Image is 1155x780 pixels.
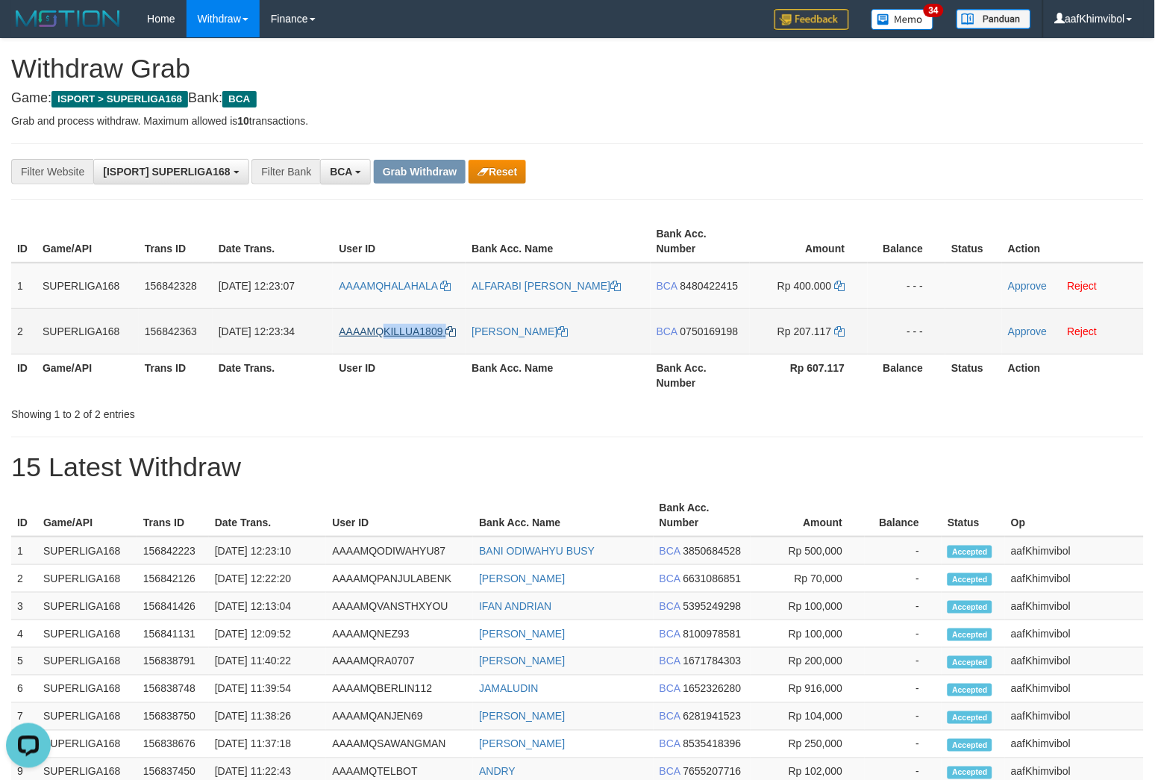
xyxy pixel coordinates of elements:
td: aafKhimvibol [1005,731,1144,758]
td: [DATE] 11:39:54 [209,676,327,703]
a: [PERSON_NAME] [472,325,568,337]
th: Op [1005,494,1144,537]
a: Reject [1068,280,1098,292]
td: 2 [11,308,37,354]
span: Copy 1652326280 to clipboard [683,683,742,695]
th: Amount [750,220,868,263]
td: - - - [868,308,946,354]
th: Balance [868,220,946,263]
td: AAAAMQPANJULABENK [326,565,473,593]
span: Accepted [948,573,992,586]
span: 34 [924,4,944,17]
img: MOTION_logo.png [11,7,125,30]
a: [PERSON_NAME] [479,655,565,667]
td: - [865,676,942,703]
span: [DATE] 12:23:07 [219,280,295,292]
th: Balance [865,494,942,537]
th: User ID [326,494,473,537]
td: Rp 250,000 [751,731,866,758]
span: Accepted [948,684,992,696]
td: Rp 200,000 [751,648,866,676]
td: Rp 500,000 [751,537,866,565]
td: Rp 104,000 [751,703,866,731]
td: 1 [11,537,37,565]
span: BCA [660,711,680,723]
span: Accepted [948,628,992,641]
th: Bank Acc. Number [654,494,751,537]
td: - [865,703,942,731]
td: AAAAMQODIWAHYU87 [326,537,473,565]
th: Date Trans. [213,354,334,396]
span: Copy 8535418396 to clipboard [683,738,742,750]
td: Rp 100,000 [751,620,866,648]
td: 156838676 [137,731,209,758]
strong: 10 [237,115,249,127]
th: User ID [333,354,466,396]
a: [PERSON_NAME] [479,738,565,750]
td: 156838791 [137,648,209,676]
h1: 15 Latest Withdraw [11,452,1144,482]
a: Reject [1068,325,1098,337]
th: ID [11,354,37,396]
td: SUPERLIGA168 [37,703,137,731]
td: aafKhimvibol [1005,648,1144,676]
td: 7 [11,703,37,731]
a: ALFARABI [PERSON_NAME] [472,280,621,292]
a: Approve [1008,325,1047,337]
td: - [865,537,942,565]
span: BCA [222,91,256,107]
button: [ISPORT] SUPERLIGA168 [93,159,248,184]
td: [DATE] 11:37:18 [209,731,327,758]
td: 1 [11,263,37,309]
td: AAAAMQVANSTHXYOU [326,593,473,620]
th: Status [945,354,1002,396]
p: Grab and process withdraw. Maximum allowed is transactions. [11,113,1144,128]
a: JAMALUDIN [479,683,538,695]
td: - [865,648,942,676]
td: 6 [11,676,37,703]
td: - - - [868,263,946,309]
span: BCA [660,766,680,778]
div: Showing 1 to 2 of 2 entries [11,401,470,422]
td: 5 [11,648,37,676]
span: 156842328 [145,280,197,292]
th: Bank Acc. Name [466,354,651,396]
span: BCA [657,280,677,292]
a: IFAN ANDRIAN [479,600,551,612]
td: [DATE] 12:22:20 [209,565,327,593]
span: BCA [660,683,680,695]
td: AAAAMQRA0707 [326,648,473,676]
a: Copy 207117 to clipboard [835,325,845,337]
th: Trans ID [139,354,213,396]
td: SUPERLIGA168 [37,593,137,620]
span: Copy 0750169198 to clipboard [680,325,739,337]
th: Amount [751,494,866,537]
td: aafKhimvibol [1005,593,1144,620]
a: Copy 400000 to clipboard [835,280,845,292]
th: Bank Acc. Number [651,220,750,263]
span: Copy 5395249298 to clipboard [683,600,742,612]
td: 3 [11,593,37,620]
td: - [865,620,942,648]
td: AAAAMQBERLIN112 [326,676,473,703]
a: [PERSON_NAME] [479,572,565,584]
a: BANI ODIWAHYU BUSY [479,545,595,557]
a: AAAAMQKILLUA1809 [339,325,456,337]
h1: Withdraw Grab [11,54,1144,84]
th: Date Trans. [213,220,334,263]
th: Bank Acc. Number [651,354,750,396]
th: Action [1002,220,1144,263]
span: Accepted [948,656,992,669]
h4: Game: Bank: [11,91,1144,106]
img: Button%20Memo.svg [871,9,934,30]
th: Bank Acc. Name [466,220,651,263]
td: [DATE] 11:38:26 [209,703,327,731]
span: Copy 1671784303 to clipboard [683,655,742,667]
span: ISPORT > SUPERLIGA168 [51,91,188,107]
div: Filter Bank [251,159,320,184]
td: AAAAMQSAWANGMAN [326,731,473,758]
button: Grab Withdraw [374,160,466,184]
th: Bank Acc. Name [473,494,654,537]
div: Filter Website [11,159,93,184]
a: Approve [1008,280,1047,292]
